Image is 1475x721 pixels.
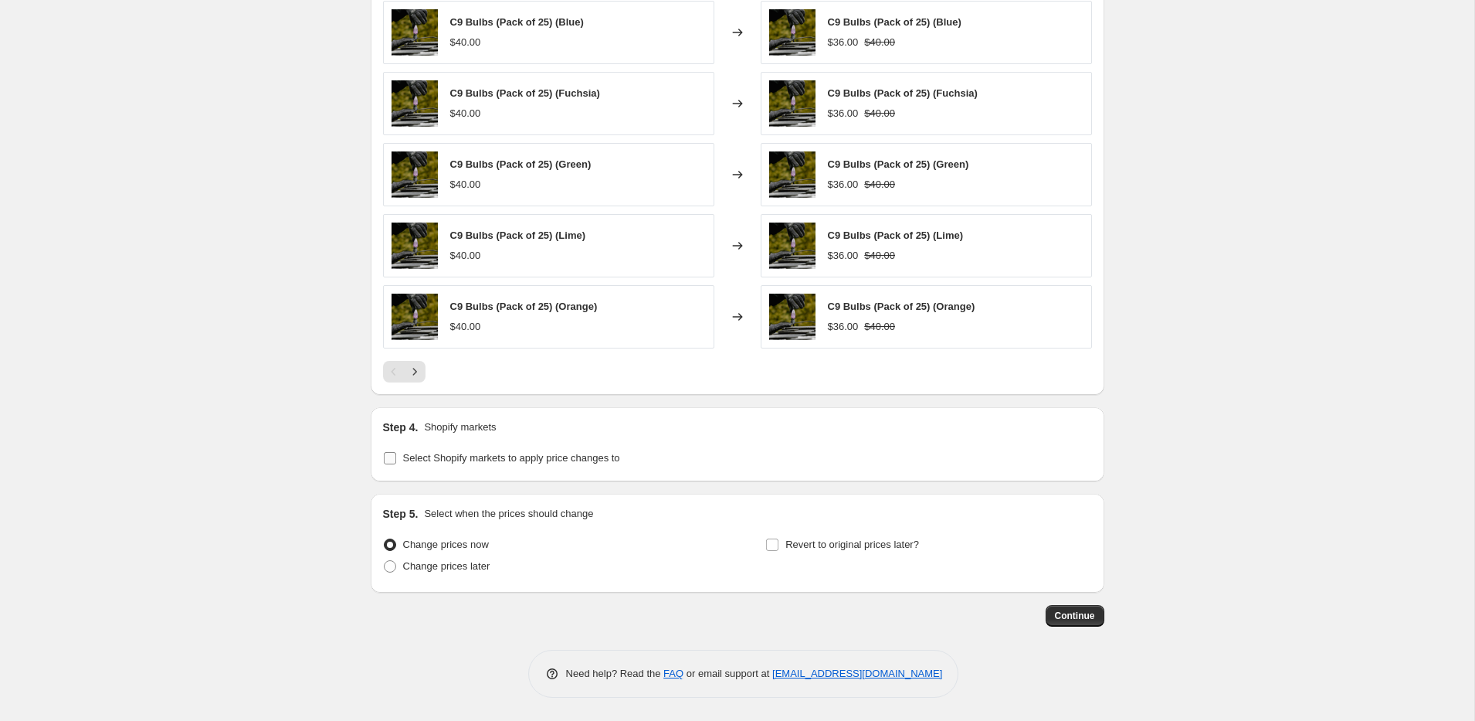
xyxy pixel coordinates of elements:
[785,539,919,550] span: Revert to original prices later?
[828,301,975,312] span: C9 Bulbs (Pack of 25) (Orange)
[772,668,942,679] a: [EMAIL_ADDRESS][DOMAIN_NAME]
[769,9,815,56] img: BSL-HOLIDAY_08A3231_80x.png
[424,506,593,522] p: Select when the prices should change
[403,560,490,572] span: Change prices later
[383,361,426,383] nav: Pagination
[403,452,620,464] span: Select Shopify markets to apply price changes to
[450,301,598,312] span: C9 Bulbs (Pack of 25) (Orange)
[663,668,683,679] a: FAQ
[392,294,438,340] img: BSL-HOLIDAY_08A3231_80x.png
[864,177,895,192] strike: $40.00
[1046,605,1104,627] button: Continue
[404,361,426,383] button: Next
[828,16,961,28] span: C9 Bulbs (Pack of 25) (Blue)
[392,80,438,127] img: BSL-HOLIDAY_08A3231_80x.png
[828,87,978,99] span: C9 Bulbs (Pack of 25) (Fuchsia)
[392,151,438,198] img: BSL-HOLIDAY_08A3231_80x.png
[383,506,419,522] h2: Step 5.
[864,319,895,335] strike: $40.00
[392,223,438,269] img: BSL-HOLIDAY_08A3231_80x.png
[828,319,859,335] div: $36.00
[1055,610,1095,622] span: Continue
[450,106,481,121] div: $40.00
[450,248,481,264] div: $40.00
[683,668,772,679] span: or email support at
[450,87,600,99] span: C9 Bulbs (Pack of 25) (Fuchsia)
[828,35,859,50] div: $36.00
[864,248,895,264] strike: $40.00
[828,106,859,121] div: $36.00
[769,294,815,340] img: BSL-HOLIDAY_08A3231_80x.png
[828,230,964,241] span: C9 Bulbs (Pack of 25) (Lime)
[450,16,584,28] span: C9 Bulbs (Pack of 25) (Blue)
[450,35,481,50] div: $40.00
[769,223,815,269] img: BSL-HOLIDAY_08A3231_80x.png
[392,9,438,56] img: BSL-HOLIDAY_08A3231_80x.png
[864,35,895,50] strike: $40.00
[828,177,859,192] div: $36.00
[864,106,895,121] strike: $40.00
[828,248,859,264] div: $36.00
[769,151,815,198] img: BSL-HOLIDAY_08A3231_80x.png
[450,319,481,335] div: $40.00
[383,420,419,435] h2: Step 4.
[450,158,592,170] span: C9 Bulbs (Pack of 25) (Green)
[566,668,664,679] span: Need help? Read the
[424,420,496,435] p: Shopify markets
[769,80,815,127] img: BSL-HOLIDAY_08A3231_80x.png
[828,158,969,170] span: C9 Bulbs (Pack of 25) (Green)
[450,230,586,241] span: C9 Bulbs (Pack of 25) (Lime)
[403,539,489,550] span: Change prices now
[450,177,481,192] div: $40.00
